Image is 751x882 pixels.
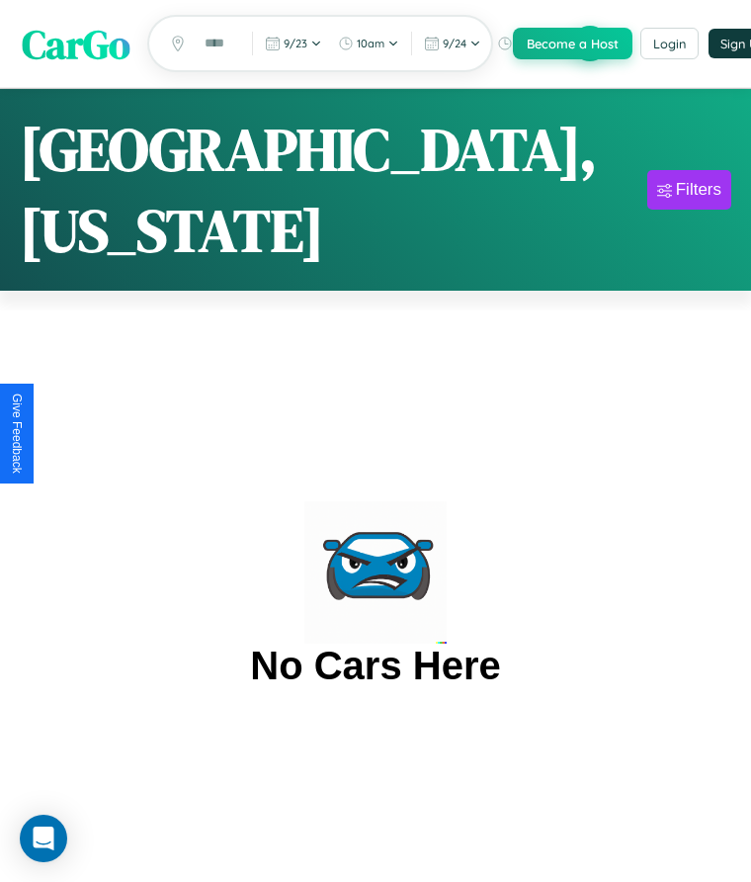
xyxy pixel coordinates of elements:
button: Login [640,28,699,59]
h1: [GEOGRAPHIC_DATA], [US_STATE] [20,109,647,271]
button: 10am [491,32,564,55]
button: 9/24 [418,32,487,55]
button: Filters [647,170,731,210]
div: Open Intercom Messenger [20,815,67,862]
div: Filters [676,180,721,200]
div: Give Feedback [10,394,24,474]
button: Become a Host [513,28,632,59]
span: 10am [357,37,384,50]
span: 9 / 23 [284,37,307,50]
button: 10am [332,32,405,55]
button: 9/23 [259,32,328,55]
h2: No Cars Here [250,644,500,688]
span: 9 / 24 [443,37,466,50]
img: car [304,501,447,644]
span: CarGo [22,16,129,71]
